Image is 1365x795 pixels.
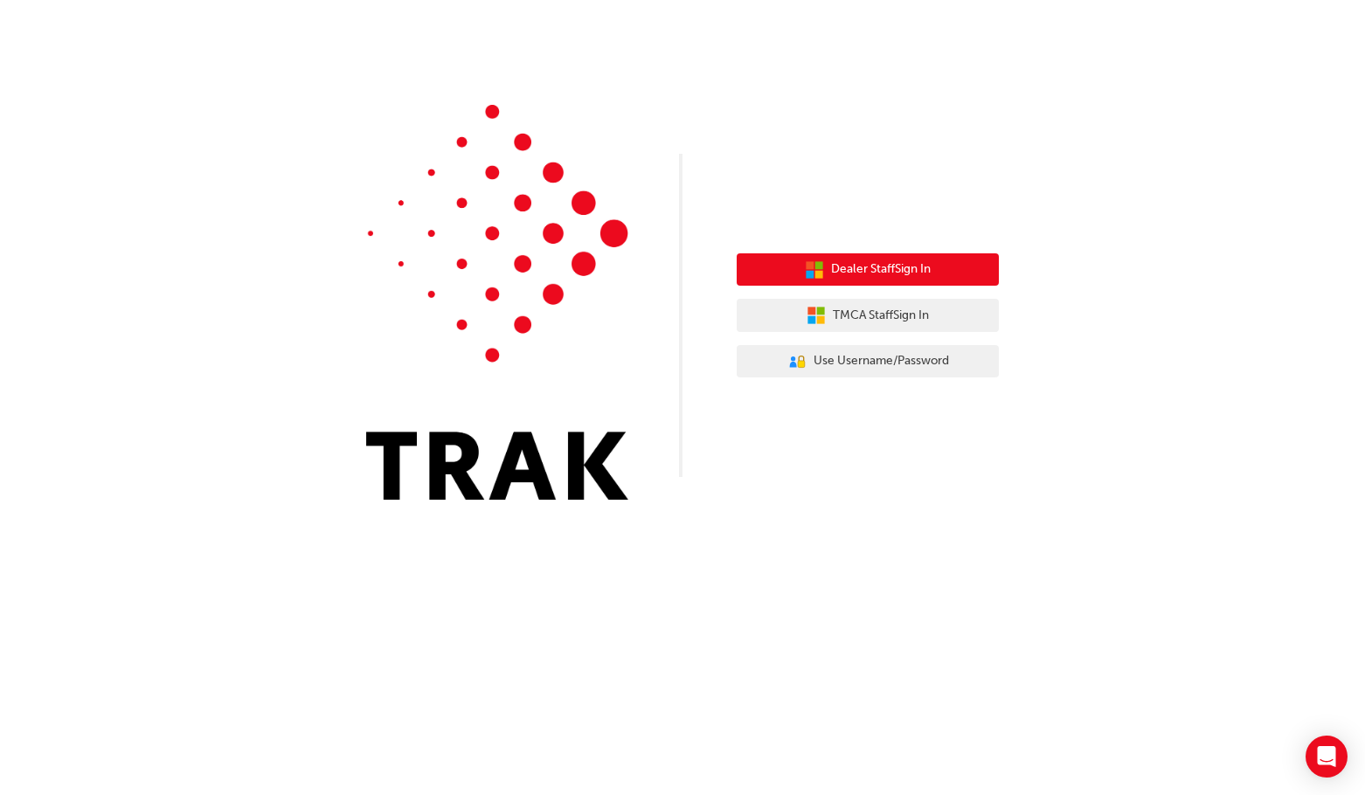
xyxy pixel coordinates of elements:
[833,306,929,326] span: TMCA Staff Sign In
[737,299,999,332] button: TMCA StaffSign In
[1306,736,1348,778] div: Open Intercom Messenger
[814,351,949,371] span: Use Username/Password
[737,345,999,378] button: Use Username/Password
[366,105,628,500] img: Trak
[831,259,931,280] span: Dealer Staff Sign In
[737,253,999,287] button: Dealer StaffSign In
